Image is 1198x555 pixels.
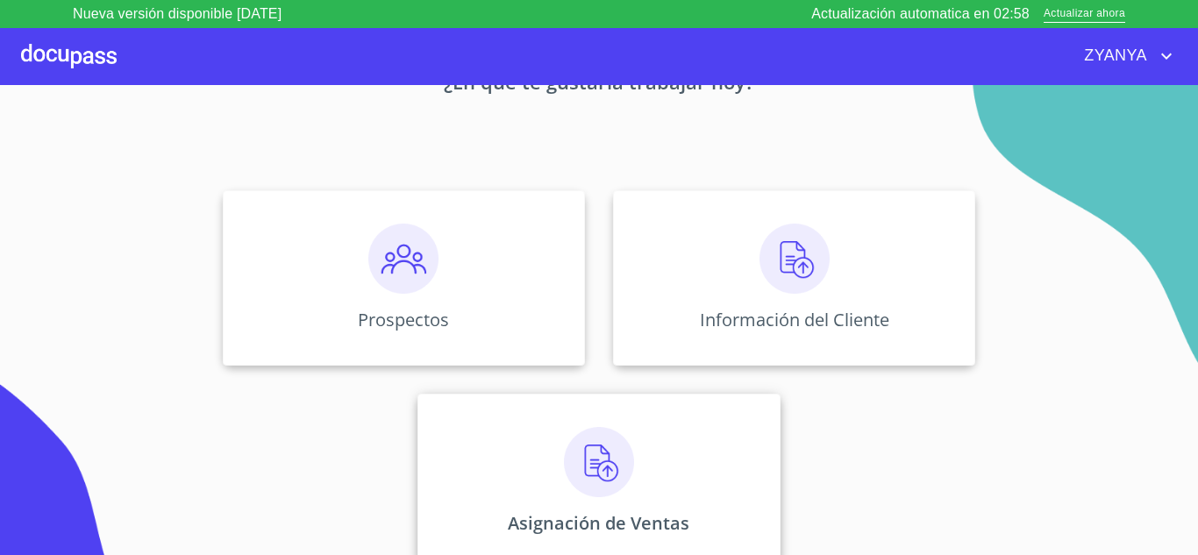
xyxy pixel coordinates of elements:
p: ¿En qué te gustaría trabajar hoy? [59,68,1139,103]
img: carga.png [564,427,634,497]
button: account of current user [1071,42,1177,70]
img: carga.png [759,224,830,294]
p: Nueva versión disponible [DATE] [73,4,282,25]
span: Actualizar ahora [1044,5,1125,24]
p: Asignación de Ventas [508,511,689,535]
p: Actualización automatica en 02:58 [811,4,1030,25]
p: Información del Cliente [700,308,889,331]
span: ZYANYA [1071,42,1156,70]
img: prospectos.png [368,224,439,294]
p: Prospectos [358,308,449,331]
